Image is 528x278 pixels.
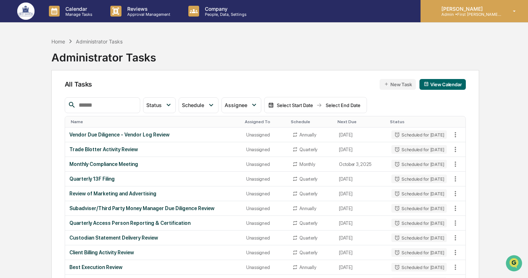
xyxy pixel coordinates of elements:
div: Annually [299,265,316,270]
span: Attestations [59,147,89,154]
img: 1746055101610-c473b297-6a78-478c-a979-82029cc54cd1 [7,55,20,68]
span: Pylon [72,178,87,184]
img: logo [17,3,35,20]
div: Annually [299,132,316,138]
div: Quarterly 13F Filing [69,176,238,182]
p: How can we help? [7,15,131,27]
p: Reviews [121,6,174,12]
img: 1751574470498-79e402a7-3db9-40a0-906f-966fe37d0ed6 [15,55,28,68]
td: [DATE] [335,128,387,142]
span: Data Lookup [14,161,45,168]
img: arrow right [316,102,322,108]
div: Toggle SortBy [291,119,332,124]
p: Manage Tasks [60,12,96,17]
div: Custodian Statement Delivery Review [69,235,238,241]
div: Unassigned [246,221,284,226]
span: Assignee [225,102,247,108]
span: [PERSON_NAME] [22,98,58,103]
img: Cece Ferraez [7,110,19,122]
div: Scheduled for [DATE] [391,233,447,242]
div: 🔎 [7,161,13,167]
span: [PERSON_NAME] [22,117,58,123]
div: Quarterly [299,235,317,241]
div: Unassigned [246,206,284,211]
td: [DATE] [335,186,387,201]
div: Scheduled for [DATE] [391,219,447,227]
div: Annually [299,206,316,211]
div: Review of Marketing and Advertising [69,191,238,196]
div: Select End Date [323,102,363,108]
span: [DATE] [64,117,78,123]
img: Cece Ferraez [7,91,19,102]
div: Administrator Tasks [51,45,156,64]
span: Status [146,102,162,108]
div: Scheduled for [DATE] [391,189,447,198]
div: Unassigned [246,250,284,255]
div: Trade Blotter Activity Review [69,147,238,152]
div: Unassigned [246,132,284,138]
div: Start new chat [32,55,118,62]
td: [DATE] [335,231,387,245]
div: Best Execution Review [69,264,238,270]
button: Start new chat [122,57,131,66]
div: Vendor Due Diligence - Vendor Log Review [69,132,238,138]
div: Quarterly [299,221,317,226]
div: Toggle SortBy [338,119,384,124]
p: Company [199,6,250,12]
td: [DATE] [335,245,387,260]
p: Approval Management [121,12,174,17]
span: Preclearance [14,147,46,154]
button: See all [111,78,131,87]
div: Unassigned [246,235,284,241]
div: Quarterly [299,250,317,255]
td: [DATE] [335,260,387,275]
div: Unassigned [246,191,284,196]
img: calendar [424,82,429,87]
div: Scheduled for [DATE] [391,160,447,168]
div: Toggle SortBy [245,119,285,124]
div: Unassigned [246,265,284,270]
p: People, Data, Settings [199,12,250,17]
div: Unassigned [246,147,284,152]
div: Scheduled for [DATE] [391,204,447,213]
div: We're available if you need us! [32,62,99,68]
div: Quarterly Access Person Reporting & Certification [69,220,238,226]
span: All Tasks [65,80,92,88]
div: Past conversations [7,80,48,85]
div: Home [51,38,65,45]
div: Scheduled for [DATE] [391,248,447,257]
a: 🗄️Attestations [49,144,92,157]
div: Unassigned [246,176,284,182]
div: Toggle SortBy [390,119,448,124]
span: 3 minutes ago [64,98,95,103]
div: Client Billing Activity Review [69,250,238,255]
iframe: Open customer support [505,254,524,274]
div: Quarterly [299,147,317,152]
div: Toggle SortBy [71,119,239,124]
a: 🖐️Preclearance [4,144,49,157]
span: • [60,98,62,103]
div: Select Start Date [275,102,315,108]
div: Scheduled for [DATE] [391,175,447,183]
button: New Task [380,79,416,90]
img: calendar [268,102,274,108]
p: [PERSON_NAME] [436,6,502,12]
div: Scheduled for [DATE] [391,145,447,154]
div: Monthly [299,162,315,167]
p: Calendar [60,6,96,12]
div: 🖐️ [7,148,13,153]
div: Toggle SortBy [451,119,465,124]
td: [DATE] [335,216,387,231]
td: October 3, 2025 [335,157,387,172]
span: Schedule [182,102,204,108]
div: Administrator Tasks [76,38,123,45]
a: Powered byPylon [51,178,87,184]
div: Unassigned [246,162,284,167]
div: Scheduled for [DATE] [391,263,447,272]
td: [DATE] [335,172,387,186]
div: Scheduled for [DATE] [391,130,447,139]
td: [DATE] [335,201,387,216]
div: 🗄️ [52,148,58,153]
